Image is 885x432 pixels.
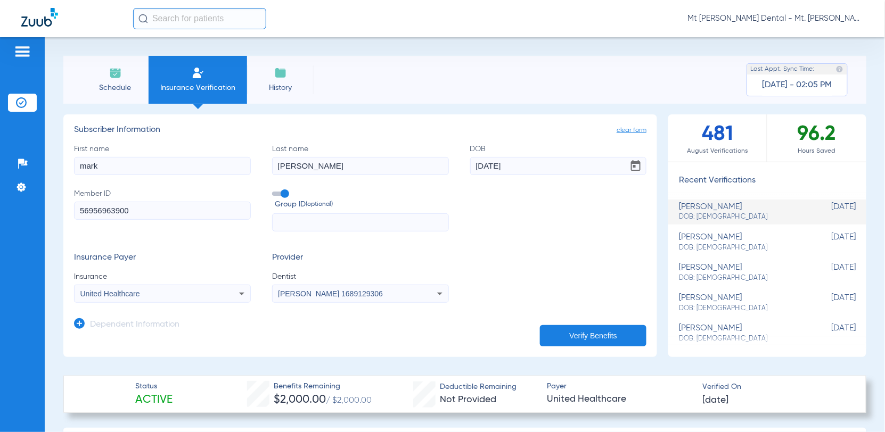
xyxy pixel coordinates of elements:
input: Last name [272,157,449,175]
span: DOB: [DEMOGRAPHIC_DATA] [679,273,802,283]
span: Verified On [703,381,849,393]
div: [PERSON_NAME] [679,293,802,313]
span: $2,000.00 [274,394,326,405]
input: Member ID [74,202,251,220]
span: Status [135,381,173,392]
span: Mt [PERSON_NAME] Dental - Mt. [PERSON_NAME] Dental [688,13,864,24]
span: DOB: [DEMOGRAPHIC_DATA] [679,212,802,222]
label: Member ID [74,188,251,232]
span: United Healthcare [80,289,140,298]
span: Dentist [272,271,449,282]
img: Schedule [109,67,122,79]
span: August Verifications [668,146,767,156]
img: hamburger-icon [14,45,31,58]
h3: Provider [272,253,449,263]
span: clear form [617,125,646,136]
span: Schedule [90,82,141,93]
input: First name [74,157,251,175]
h3: Recent Verifications [668,176,866,186]
span: [DATE] [802,232,856,252]
div: [PERSON_NAME] [679,232,802,252]
label: Last name [272,144,449,175]
span: United Healthcare [547,393,694,406]
img: Manual Insurance Verification [192,67,204,79]
span: [DATE] [802,263,856,283]
div: [PERSON_NAME] [679,263,802,283]
h3: Insurance Payer [74,253,251,263]
span: Insurance [74,271,251,282]
span: History [255,82,306,93]
span: Group ID [275,199,449,210]
button: Verify Benefits [540,325,646,346]
h3: Subscriber Information [74,125,646,136]
span: Benefits Remaining [274,381,372,392]
span: [DATE] - 02:05 PM [763,80,832,90]
span: Hours Saved [767,146,866,156]
button: Open calendar [625,155,646,177]
span: DOB: [DEMOGRAPHIC_DATA] [679,304,802,313]
span: [DATE] [802,323,856,343]
img: Search Icon [138,14,148,23]
div: 96.2 [767,114,866,162]
input: DOBOpen calendar [470,157,647,175]
img: last sync help info [836,65,843,73]
span: [DATE] [703,394,729,407]
span: [DATE] [802,202,856,222]
div: 481 [668,114,767,162]
div: [PERSON_NAME] [679,323,802,343]
span: / $2,000.00 [326,396,372,405]
span: Last Appt. Sync Time: [751,64,815,74]
span: [PERSON_NAME] 1689129306 [278,289,383,298]
span: Not Provided [440,395,496,404]
img: History [274,67,287,79]
h3: Dependent Information [90,320,179,330]
span: [DATE] [802,293,856,313]
span: DOB: [DEMOGRAPHIC_DATA] [679,334,802,344]
span: Insurance Verification [157,82,239,93]
span: Active [135,393,173,408]
iframe: Chat Widget [832,381,885,432]
label: First name [74,144,251,175]
div: [PERSON_NAME] [679,202,802,222]
label: DOB [470,144,647,175]
span: Deductible Remaining [440,381,517,393]
input: Search for patients [133,8,266,29]
img: Zuub Logo [21,8,58,27]
span: DOB: [DEMOGRAPHIC_DATA] [679,243,802,253]
small: (optional) [306,199,333,210]
span: Payer [547,381,694,392]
